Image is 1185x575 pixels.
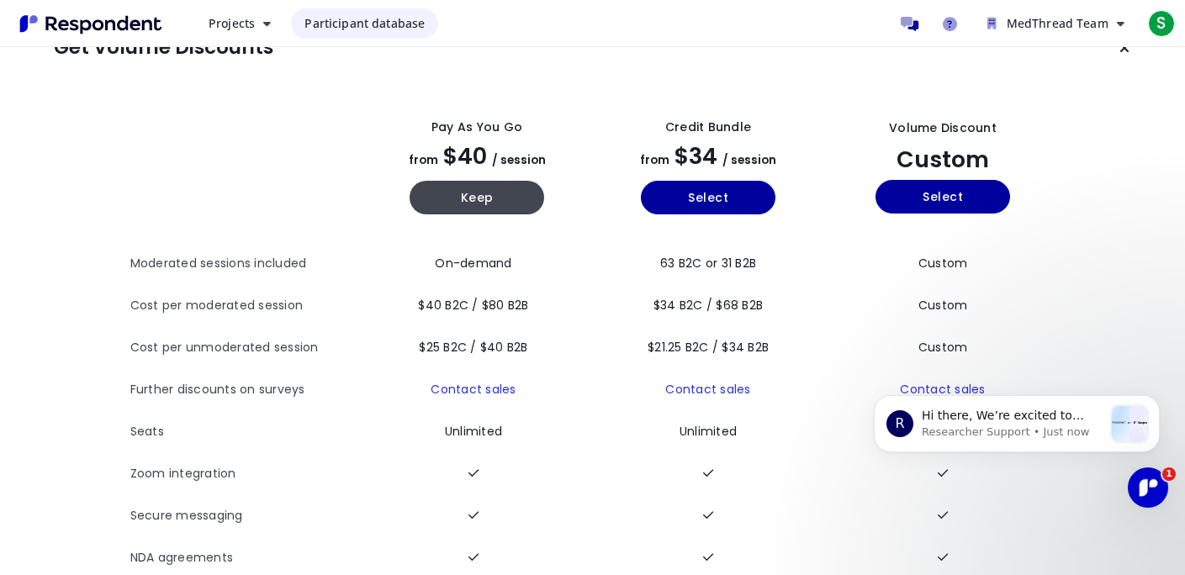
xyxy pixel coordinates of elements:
[918,339,968,356] span: Custom
[1108,31,1141,65] button: Keep current plan
[431,119,522,136] div: Pay as you go
[54,36,273,60] h1: Get Volume Discounts
[291,8,438,39] a: Participant database
[304,15,425,31] span: Participant database
[1162,467,1176,481] span: 1
[1128,467,1168,508] iframe: Intercom live chat
[680,423,737,440] span: Unlimited
[722,152,776,168] span: / session
[130,411,362,453] th: Seats
[130,285,362,327] th: Cost per moderated session
[443,140,487,171] span: $40
[419,339,527,356] span: $25 B2C / $40 B2B
[918,297,968,314] span: Custom
[130,495,362,537] th: Secure messaging
[918,255,968,272] span: Custom
[1148,10,1175,37] span: S
[674,140,717,171] span: $34
[209,15,255,31] span: Projects
[934,7,967,40] a: Help and support
[648,339,769,356] span: $21.25 B2C / $34 B2B
[435,255,511,272] span: On-demand
[889,119,997,137] div: Volume Discount
[640,152,669,168] span: from
[492,152,546,168] span: / session
[418,297,528,314] span: $40 B2C / $80 B2B
[653,297,763,314] span: $34 B2C / $68 B2B
[876,180,1010,214] button: Select yearly custom_static plan
[897,144,989,175] span: Custom
[130,453,362,495] th: Zoom integration
[665,381,750,398] a: Contact sales
[130,243,362,285] th: Moderated sessions included
[13,10,168,38] img: Respondent
[445,423,502,440] span: Unlimited
[130,369,362,411] th: Further discounts on surveys
[893,7,927,40] a: Message participants
[195,8,284,39] button: Projects
[974,8,1138,39] button: MedThread Team
[849,361,1185,530] iframe: Intercom notifications message
[410,181,544,214] button: Keep current yearly payg plan
[130,327,362,369] th: Cost per unmoderated session
[409,152,438,168] span: from
[665,119,751,136] div: Credit Bundle
[641,181,775,214] button: Select yearly basic plan
[1007,15,1108,31] span: MedThread Team
[431,381,516,398] a: Contact sales
[660,255,756,272] span: 63 B2C or 31 B2B
[1145,8,1178,39] button: S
